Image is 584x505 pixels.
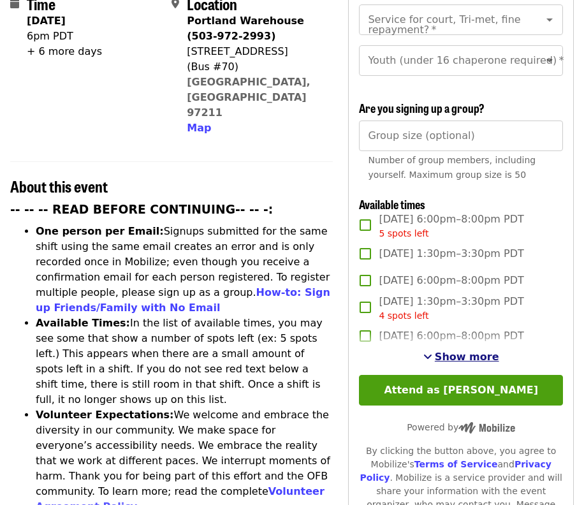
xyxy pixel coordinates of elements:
li: In the list of available times, you may see some that show a number of spots left (ex: 5 spots le... [36,316,333,407]
div: (Bus #70) [187,59,323,75]
span: About this event [10,175,108,197]
button: Open [541,52,558,70]
a: Terms of Service [414,459,498,469]
strong: [DATE] [27,15,66,27]
strong: Volunteer Expectations: [36,409,174,421]
span: 5 spots left [379,228,428,238]
button: See more timeslots [423,349,499,365]
div: [STREET_ADDRESS] [187,44,323,59]
strong: -- -- -- READ BEFORE CONTINUING-- -- -: [10,203,273,216]
span: Available times [359,196,425,212]
img: Powered by Mobilize [458,422,515,434]
button: Attend as [PERSON_NAME] [359,375,563,406]
span: [DATE] 6:00pm–8:00pm PDT [379,273,523,288]
input: [object Object] [359,121,563,151]
span: [DATE] 1:30pm–3:30pm PDT [379,246,523,261]
strong: Portland Warehouse (503-972-2993) [187,15,304,42]
button: Open [541,11,558,29]
span: [DATE] 6:00pm–8:00pm PDT [379,328,523,344]
li: Signups submitted for the same shift using the same email creates an error and is only recorded o... [36,224,333,316]
div: 6pm PDT [27,29,102,44]
span: Show more [435,351,499,363]
span: [DATE] 6:00pm–8:00pm PDT [379,212,523,240]
button: Map [187,121,211,136]
strong: One person per Email: [36,225,164,237]
strong: Available Times: [36,317,130,329]
a: [GEOGRAPHIC_DATA], [GEOGRAPHIC_DATA] 97211 [187,76,310,119]
span: Powered by [407,422,515,432]
span: Number of group members, including yourself. Maximum group size is 50 [368,155,536,180]
span: 4 spots left [379,311,428,321]
span: [DATE] 1:30pm–3:30pm PDT [379,294,523,323]
span: Map [187,122,211,134]
span: Are you signing up a group? [359,99,485,116]
div: + 6 more days [27,44,102,59]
